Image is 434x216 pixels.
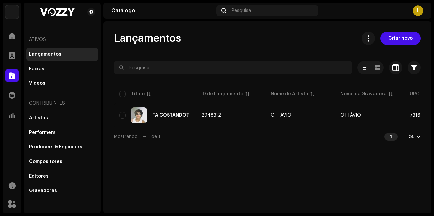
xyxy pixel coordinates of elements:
[29,174,49,179] div: Editores
[26,77,98,90] re-m-nav-item: Vídeos
[131,91,145,97] div: Título
[201,91,243,97] div: ID de Lançamento
[26,48,98,61] re-m-nav-item: Lançamentos
[340,91,387,97] div: Nome da Gravadora
[271,113,330,118] span: OTTÁVIO
[26,62,98,76] re-m-nav-item: Faixas
[384,133,398,141] div: 1
[340,113,361,118] span: OTTÁVIO
[29,66,44,72] div: Faixas
[271,91,308,97] div: Nome de Artista
[29,188,57,193] div: Gravadoras
[5,5,19,19] img: 1cf725b2-75a2-44e7-8fdf-5f1256b3d403
[271,113,291,118] div: OTTÁVIO
[413,5,423,16] div: L
[408,134,414,139] div: 24
[29,115,48,121] div: Artistas
[29,52,61,57] div: Lançamentos
[29,81,45,86] div: Vídeos
[111,8,214,13] div: Catálogo
[26,184,98,197] re-m-nav-item: Gravadoras
[232,8,251,13] span: Pesquisa
[29,159,62,164] div: Compositores
[26,111,98,125] re-m-nav-item: Artistas
[26,126,98,139] re-m-nav-item: Performers
[29,8,85,16] img: c6840230-6103-4952-9a32-8a5508a60845
[114,135,160,139] span: Mostrando 1 — 1 de 1
[114,61,352,74] input: Pesquisa
[29,144,82,150] div: Producers & Engineers
[26,155,98,168] re-m-nav-item: Compositores
[29,130,56,135] div: Performers
[388,32,413,45] span: Criar novo
[26,170,98,183] re-m-nav-item: Editores
[380,32,421,45] button: Criar novo
[26,140,98,154] re-m-nav-item: Producers & Engineers
[201,113,221,118] span: 2948312
[114,32,181,45] span: Lançamentos
[26,32,98,48] re-a-nav-header: Ativos
[131,107,147,123] img: f93540b1-16f4-4c4f-8ea8-d244c08c5ec4
[26,95,98,111] re-a-nav-header: Contribuintes
[152,113,189,118] div: TÁ GOSTANDO?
